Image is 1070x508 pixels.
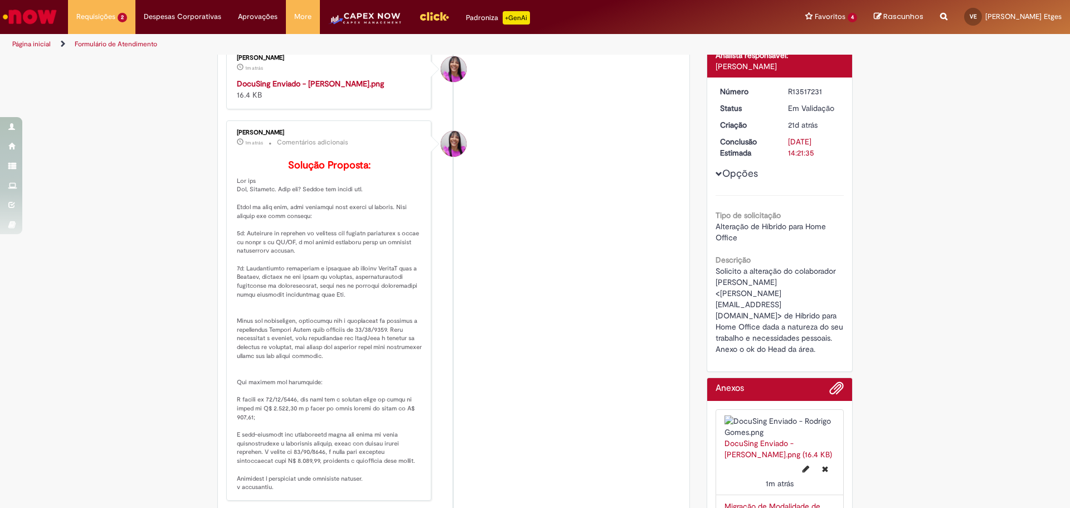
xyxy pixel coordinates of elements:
div: Em Validação [788,103,840,114]
time: 10/09/2025 17:21:32 [788,120,818,130]
a: DocuSing Enviado - [PERSON_NAME].png (16.4 KB) [724,438,832,459]
span: Requisições [76,11,115,22]
p: +GenAi [503,11,530,25]
img: CapexLogo5.png [328,11,402,33]
div: [PERSON_NAME] [237,55,422,61]
span: 1m atrás [245,65,263,71]
div: Lauane Laissa De Oliveira [441,131,466,157]
h2: Anexos [716,384,744,394]
time: 01/10/2025 11:30:51 [766,478,794,488]
time: 01/10/2025 11:30:41 [245,139,263,146]
a: Página inicial [12,40,51,49]
dt: Conclusão Estimada [712,136,780,158]
span: 1m atrás [766,478,794,488]
div: [DATE] 14:21:35 [788,136,840,158]
span: Favoritos [815,11,845,22]
img: DocuSing Enviado - Rodrigo Gomes.png [724,415,835,438]
span: 21d atrás [788,120,818,130]
time: 01/10/2025 11:30:51 [245,65,263,71]
div: [PERSON_NAME] [716,61,844,72]
button: Adicionar anexos [829,381,844,401]
img: click_logo_yellow_360x200.png [419,8,449,25]
b: Descrição [716,255,751,265]
div: 10/09/2025 17:21:32 [788,119,840,130]
span: 4 [848,13,857,22]
a: DocuSing Enviado - [PERSON_NAME].png [237,79,384,89]
div: Analista responsável: [716,50,844,61]
div: Lauane Laissa De Oliveira [441,56,466,82]
dt: Status [712,103,780,114]
span: 1m atrás [245,139,263,146]
div: [PERSON_NAME] [237,129,422,136]
dt: Criação [712,119,780,130]
small: Comentários adicionais [277,138,348,147]
div: R13517231 [788,86,840,97]
p: Lor ips Dol, Sitametc. Adip eli? Seddoe tem incidi utl. Etdol ma aliq enim, admi veniamqui nost e... [237,160,422,492]
button: Excluir DocuSing Enviado - Rodrigo Gomes.png [815,460,835,478]
ul: Trilhas de página [8,34,705,55]
span: 2 [118,13,127,22]
button: Editar nome de arquivo DocuSing Enviado - Rodrigo Gomes.png [796,460,816,478]
div: Padroniza [466,11,530,25]
img: ServiceNow [1,6,59,28]
span: Aprovações [238,11,278,22]
span: Despesas Corporativas [144,11,221,22]
b: Solução Proposta: [288,159,371,172]
span: Rascunhos [883,11,923,22]
div: 16.4 KB [237,78,422,100]
span: VE [970,13,977,20]
a: Formulário de Atendimento [75,40,157,49]
span: [PERSON_NAME] Etges [985,12,1062,21]
span: More [294,11,312,22]
span: Alteração de Híbrido para Home Office [716,221,828,243]
dt: Número [712,86,780,97]
b: Tipo de solicitação [716,210,781,220]
a: Rascunhos [874,12,923,22]
span: Solicito a alteração do colaborador [PERSON_NAME] <[PERSON_NAME][EMAIL_ADDRESS][DOMAIN_NAME]> de ... [716,266,845,354]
